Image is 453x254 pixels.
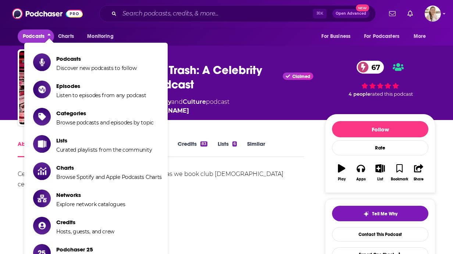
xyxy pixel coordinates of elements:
[178,140,207,157] a: Credits83
[82,29,123,43] button: open menu
[87,31,113,42] span: Monitoring
[58,31,74,42] span: Charts
[56,55,137,62] span: Podcasts
[425,6,441,22] img: User Profile
[363,211,369,217] img: tell me why sparkle
[218,140,237,157] a: Lists6
[56,246,104,253] span: Podchaser 25
[18,169,304,190] div: Celebrity memoirs, pop culture, and books! Join us as we book club [DEMOGRAPHIC_DATA] celebrity m...
[120,8,313,20] input: Search podcasts, credits, & more...
[18,29,54,43] button: close menu
[247,140,265,157] a: Similar
[183,98,206,105] a: Culture
[18,140,34,157] a: About
[332,9,370,18] button: Open AdvancedNew
[404,7,416,20] a: Show notifications dropdown
[325,56,435,102] div: 67 4 peoplerated this podcast
[364,31,399,42] span: For Podcasters
[372,211,397,217] span: Tell Me Why
[332,159,351,186] button: Play
[56,191,125,198] span: Networks
[53,29,78,43] a: Charts
[56,110,154,117] span: Categories
[56,147,152,153] span: Curated playlists from the community
[409,29,435,43] button: open menu
[356,177,366,181] div: Apps
[56,174,162,180] span: Browse Spotify and Apple Podcasts Charts
[56,219,114,226] span: Credits
[371,159,390,186] button: List
[316,29,360,43] button: open menu
[391,177,408,181] div: Bookmark
[56,137,152,144] span: Lists
[99,5,376,22] div: Search podcasts, credits, & more...
[357,61,384,74] a: 67
[425,6,441,22] button: Show profile menu
[336,12,366,15] span: Open Advanced
[364,61,384,74] span: 67
[370,91,413,97] span: rated this podcast
[232,141,237,147] div: 6
[351,159,370,186] button: Apps
[332,206,428,221] button: tell me why sparkleTell Me Why
[332,121,428,137] button: Follow
[359,29,410,43] button: open menu
[386,7,399,20] a: Show notifications dropdown
[56,164,162,171] span: Charts
[56,92,146,99] span: Listen to episodes from any podcast
[332,227,428,241] a: Contact This Podcast
[56,201,125,208] span: Explore network catalogues
[390,159,409,186] button: Bookmark
[56,119,154,126] span: Browse podcasts and episodes by topic
[56,228,114,235] span: Hosts, guests, and crew
[200,141,207,147] div: 83
[414,177,424,181] div: Share
[356,4,369,11] span: New
[321,31,350,42] span: For Business
[409,159,428,186] button: Share
[414,31,426,42] span: More
[377,177,383,181] div: List
[292,75,310,78] span: Claimed
[56,65,137,71] span: Discover new podcasts to follow
[338,177,346,181] div: Play
[56,82,146,89] span: Episodes
[349,91,370,97] span: 4 people
[425,6,441,22] span: Logged in as acquavie
[23,31,44,42] span: Podcasts
[332,140,428,155] div: Rate
[313,9,327,18] span: ⌘ K
[19,51,93,124] img: Glamorous Trash: A Celebrity Memoir Podcast
[12,7,83,21] img: Podchaser - Follow, Share and Rate Podcasts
